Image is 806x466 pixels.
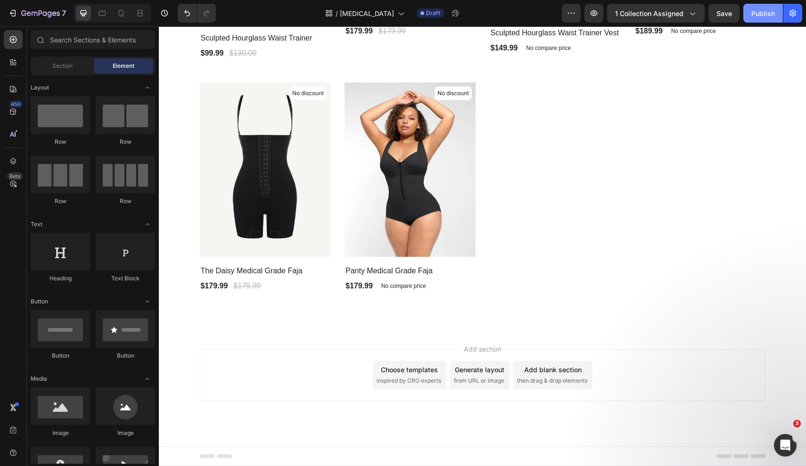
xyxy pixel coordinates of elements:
[31,197,90,205] div: Row
[96,274,155,283] div: Text Block
[186,238,317,251] a: Panty Medical Grade Faja
[159,26,806,466] iframe: Design area
[140,80,155,95] span: Toggle open
[793,420,801,427] span: 3
[222,257,267,262] p: No compare price
[113,62,134,70] span: Element
[96,197,155,205] div: Row
[31,274,90,283] div: Heading
[615,8,683,18] span: 1 collection assigned
[512,2,557,8] p: No compare price
[140,294,155,309] span: Toggle open
[52,62,73,70] span: Section
[31,220,42,229] span: Text
[186,56,317,230] a: Panty Medical Grade Faja
[62,8,66,19] p: 7
[7,172,23,180] div: Beta
[133,63,165,71] p: No discount
[178,4,216,23] div: Undo/Redo
[607,4,705,23] button: 1 collection assigned
[31,429,90,437] div: Image
[4,4,70,23] button: 7
[140,371,155,386] span: Toggle open
[301,318,346,327] span: Add section
[743,4,783,23] button: Publish
[331,15,360,28] div: $149.99
[295,350,345,359] span: from URL or image
[96,429,155,437] div: Image
[41,238,172,251] a: The Daisy Medical Grade Faja
[222,338,279,348] div: Choose templates
[96,352,155,360] div: Button
[31,297,48,306] span: Button
[426,9,440,17] span: Draft
[41,253,70,266] div: $179.99
[279,63,310,71] p: No discount
[716,9,732,17] span: Save
[340,8,394,18] span: [MEDICAL_DATA]
[31,30,155,49] input: Search Sections & Elements
[367,19,412,25] p: No compare price
[140,217,155,232] span: Toggle open
[708,4,740,23] button: Save
[74,253,103,266] div: $179.99
[31,138,90,146] div: Row
[186,253,215,266] div: $179.99
[774,434,797,457] iframe: Intercom live chat
[31,83,49,92] span: Layout
[336,8,338,18] span: /
[751,8,775,18] div: Publish
[31,375,47,383] span: Media
[41,56,172,230] a: The Daisy Medical Grade Faja
[218,350,282,359] span: inspired by CRO experts
[358,350,428,359] span: then drag & drop elements
[9,100,23,108] div: 450
[96,138,155,146] div: Row
[31,352,90,360] div: Button
[296,338,345,348] div: Generate layout
[365,338,423,348] div: Add blank section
